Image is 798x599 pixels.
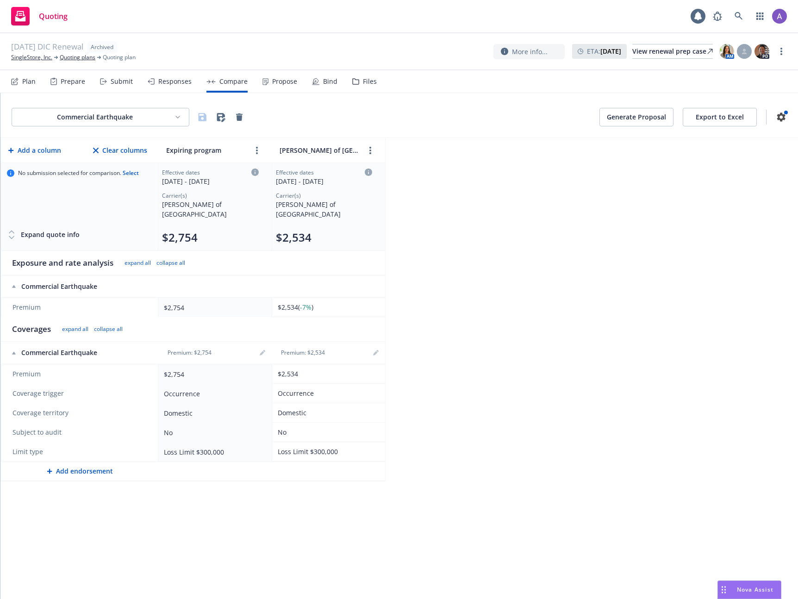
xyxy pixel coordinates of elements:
[772,9,787,24] img: photo
[158,78,192,85] div: Responses
[370,347,381,358] a: editPencil
[12,447,43,456] span: Limit type
[512,47,548,56] span: More info...
[708,7,727,25] a: Report a Bug
[12,389,149,398] span: Coverage trigger
[12,282,149,291] div: Commercial Earthquake
[162,230,198,245] button: $2,754
[717,580,781,599] button: Nova Assist
[162,168,259,176] div: Effective dates
[91,43,113,51] span: Archived
[162,230,259,245] div: Total premium (click to edit billing info)
[632,44,713,58] div: View renewal prep case
[587,46,621,56] span: ETA :
[91,141,149,160] button: Clear columns
[12,369,149,379] span: Premium
[12,324,51,335] div: Coverages
[12,108,189,126] button: Commercial Earthquake
[276,230,372,245] div: Total premium (click to edit billing info)
[276,168,372,186] div: Click to edit column carrier quote details
[719,44,734,59] img: photo
[11,53,52,62] a: SingleStore, Inc.
[22,78,36,85] div: Plan
[365,145,376,156] a: more
[276,200,372,219] div: [PERSON_NAME] of [GEOGRAPHIC_DATA]
[12,257,113,268] div: Exposure and rate analysis
[751,7,769,25] a: Switch app
[363,78,377,85] div: Files
[156,259,185,267] button: collapse all
[600,47,621,56] strong: [DATE]
[278,369,376,379] div: $2,534
[6,141,63,160] button: Add a column
[729,7,748,25] a: Search
[12,348,149,357] div: Commercial Earthquake
[754,44,769,59] img: photo
[111,78,133,85] div: Submit
[62,325,88,333] button: expand all
[94,325,123,333] button: collapse all
[300,303,312,312] span: -7%
[162,176,259,186] div: [DATE] - [DATE]
[599,108,673,126] button: Generate Proposal
[1,462,158,480] button: Add endorsement
[164,389,262,399] div: Occurrence
[278,447,376,456] div: Loss Limit $300,000
[276,192,372,200] div: Carrier(s)
[164,428,262,437] div: No
[164,303,262,312] div: $2,754
[718,581,729,599] div: Drag to move
[162,200,259,219] div: [PERSON_NAME] of [GEOGRAPHIC_DATA]
[251,145,262,156] a: more
[278,427,376,437] div: No
[275,349,330,356] div: Premium: $2,534
[12,408,149,418] span: Coverage territory
[39,12,68,20] span: Quoting
[11,41,83,53] span: [DATE] DIC Renewal
[272,78,297,85] div: Propose
[257,347,268,358] a: editPencil
[276,230,312,245] button: $2,534
[323,78,337,85] div: Bind
[493,44,565,59] button: More info...
[632,44,713,59] a: View renewal prep case
[60,53,95,62] a: Quoting plans
[103,53,136,62] span: Quoting plan
[164,144,248,157] input: Expiring program
[164,408,262,418] div: Domestic
[164,447,262,457] div: Loss Limit $300,000
[219,78,248,85] div: Compare
[683,108,757,126] button: Export to Excel
[12,428,149,437] span: Subject to audit
[776,46,787,57] a: more
[164,369,262,379] div: $2,754
[278,408,376,418] div: Domestic
[737,586,773,593] span: Nova Assist
[278,388,376,398] div: Occurrence
[12,303,149,312] span: Premium
[125,259,151,267] button: expand all
[278,303,313,312] span: $2,534 ( )
[162,349,217,356] div: Premium: $2,754
[7,3,71,29] a: Quoting
[276,168,372,176] div: Effective dates
[7,225,80,244] button: Expand quote info
[276,176,372,186] div: [DATE] - [DATE]
[61,78,85,85] div: Prepare
[18,169,139,177] span: No submission selected for comparison.
[19,112,170,122] div: Commercial Earthquake
[277,144,361,157] input: Lloyd's of London
[162,192,259,200] div: Carrier(s)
